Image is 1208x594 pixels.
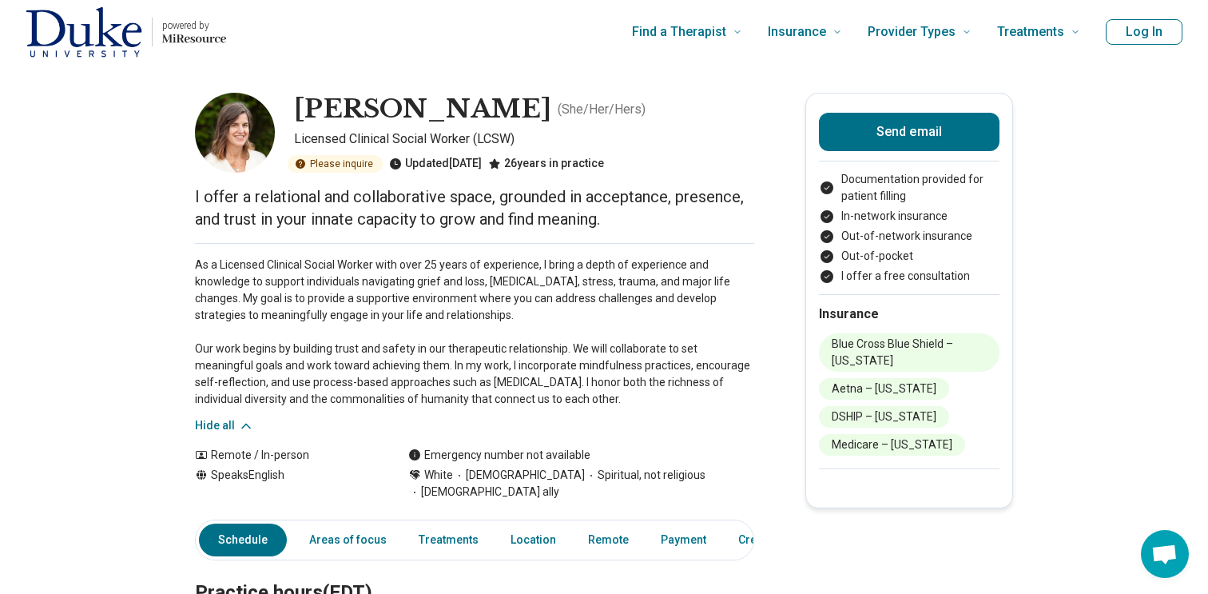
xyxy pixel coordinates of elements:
span: Insurance [768,21,826,43]
div: 26 years in practice [488,155,604,173]
a: Areas of focus [300,524,396,556]
span: [DEMOGRAPHIC_DATA] [453,467,585,484]
h1: [PERSON_NAME] [294,93,551,126]
li: I offer a free consultation [819,268,999,285]
li: Out-of-network insurance [819,228,999,245]
li: Medicare – [US_STATE] [819,434,965,456]
a: Location [501,524,566,556]
a: Credentials [729,524,809,556]
ul: Payment options [819,171,999,285]
li: Aetna – [US_STATE] [819,378,949,400]
li: Blue Cross Blue Shield – [US_STATE] [819,333,999,372]
span: Find a Therapist [632,21,726,43]
a: Home page [26,6,226,58]
h2: Insurance [819,305,999,324]
li: Documentation provided for patient filling [819,171,999,205]
p: powered by [162,19,226,32]
span: White [424,467,453,484]
button: Send email [819,113,999,151]
div: Open chat [1141,530,1189,578]
span: Spiritual, not religious [585,467,705,484]
img: Andrea Bowen, Licensed Clinical Social Worker (LCSW) [195,93,275,173]
span: Treatments [997,21,1064,43]
p: I offer a relational and collaborative space, grounded in acceptance, presence, and trust in your... [195,185,754,230]
p: As a Licensed Clinical Social Worker with over 25 years of experience, I bring a depth of experie... [195,257,754,408]
a: Schedule [199,524,287,556]
div: Updated [DATE] [389,155,482,173]
li: In-network insurance [819,208,999,225]
span: Provider Types [868,21,956,43]
p: ( She/Her/Hers ) [558,100,646,119]
div: Remote / In-person [195,447,376,464]
a: Treatments [409,524,488,556]
li: DSHIP – [US_STATE] [819,406,949,428]
li: Out-of-pocket [819,248,999,265]
span: [DEMOGRAPHIC_DATA] ally [408,484,559,500]
button: Log In [1106,19,1182,45]
div: Please inquire [288,155,383,173]
button: Hide all [195,417,254,434]
div: Emergency number not available [408,447,590,464]
p: Licensed Clinical Social Worker (LCSW) [294,130,754,149]
a: Payment [651,524,716,556]
div: Speaks English [195,467,376,500]
a: Remote [578,524,638,556]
